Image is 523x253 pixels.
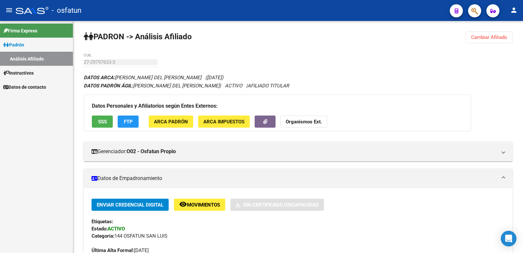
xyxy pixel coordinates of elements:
[92,148,497,155] mat-panel-title: Gerenciador:
[52,3,81,18] span: - osfatun
[84,75,201,81] span: [PERSON_NAME] DEL [PERSON_NAME]
[187,202,220,208] span: Movimientos
[501,231,516,246] div: Open Intercom Messenger
[92,232,505,240] div: 144 OSFATUN SAN LUIS
[84,75,115,81] strong: DATOS ARCA:
[280,116,327,128] button: Organismos Ext.
[5,6,13,14] mat-icon: menu
[84,169,513,188] mat-expansion-panel-header: Datos de Empadronamiento
[149,116,193,128] button: ARCA Padrón
[92,116,113,128] button: SSS
[466,31,513,43] button: Cambiar Afiliado
[92,226,108,232] strong: Estado:
[92,199,169,211] button: Enviar Credencial Digital
[230,199,324,211] button: Sin Certificado Discapacidad
[179,200,187,208] mat-icon: remove_red_eye
[92,233,114,239] strong: Categoria:
[92,175,497,182] mat-panel-title: Datos de Empadronamiento
[118,116,139,128] button: FTP
[471,34,507,40] span: Cambiar Afiliado
[84,83,220,89] span: [PERSON_NAME] DEL [PERSON_NAME]
[3,83,46,91] span: Datos de contacto
[92,219,113,225] strong: Etiquetas:
[174,199,225,211] button: Movimientos
[243,202,319,208] span: Sin Certificado Discapacidad
[97,202,163,208] span: Enviar Credencial Digital
[3,27,37,34] span: Firma Express
[247,83,289,89] span: AFILIADO TITULAR
[108,226,125,232] strong: ACTIVO
[124,119,133,125] span: FTP
[84,32,192,41] strong: PADRON -> Análisis Afiliado
[510,6,518,14] mat-icon: person
[84,142,513,161] mat-expansion-panel-header: Gerenciador:O02 - Osfatun Propio
[84,83,133,89] strong: DATOS PADRÓN ÁGIL:
[98,119,107,125] span: SSS
[203,119,245,125] span: ARCA Impuestos
[286,119,322,125] strong: Organismos Ext.
[198,116,250,128] button: ARCA Impuestos
[84,83,289,89] i: | ACTIVO |
[127,148,176,155] strong: O02 - Osfatun Propio
[154,119,188,125] span: ARCA Padrón
[92,101,463,111] h3: Datos Personales y Afiliatorios según Entes Externos:
[3,41,24,48] span: Padrón
[205,75,223,81] span: ([DATE])
[3,69,34,77] span: Instructivos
